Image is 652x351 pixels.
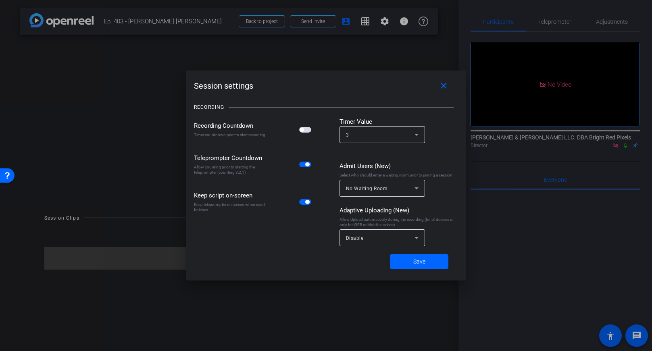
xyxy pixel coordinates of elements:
[390,254,448,269] button: Save
[194,103,224,111] div: RECORDING
[194,202,269,212] div: Keep teleprompter on screen when scroll finishes
[340,172,458,178] div: Select who should enter a waiting room prior to joining a session
[340,117,458,126] div: Timer Value
[194,79,458,93] div: Session settings
[346,186,388,191] span: No Waiting Room
[340,206,458,215] div: Adaptive Uploading (New)
[194,164,269,175] div: Allow counting prior to starting the teleprompter (counting 3,2,1)
[194,154,269,162] div: Teleprompter Countdown
[439,81,449,91] mat-icon: close
[340,162,458,170] div: Admit Users (New)
[340,217,458,227] div: Allow Upload automatically during the recording (for all devices or only for WEB or Mobile devices)
[194,97,458,117] openreel-title-line: RECORDING
[346,132,349,138] span: 3
[346,235,364,241] span: Disable
[194,121,269,130] div: Recording Countdown
[194,132,269,137] div: Timer countdown prior to start recording
[413,258,425,266] span: Save
[194,191,269,200] div: Keep script on-screen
